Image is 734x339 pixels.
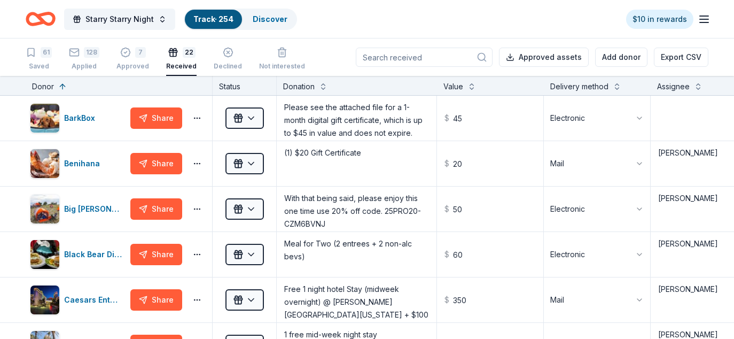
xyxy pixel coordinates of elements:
img: Image for BarkBox [30,104,59,133]
textarea: (1) $20 Gift Certificate [278,142,435,185]
div: Applied [69,62,99,71]
div: Value [443,80,463,93]
div: Caesars Entertainment [64,294,126,306]
button: Image for BarkBoxBarkBox [30,103,126,133]
button: 61Saved [26,43,52,76]
button: Track· 254Discover [184,9,297,30]
button: 22Received [166,43,197,76]
img: Image for Benihana [30,149,59,178]
div: 61 [41,47,52,58]
textarea: Meal for Two (2 entrees + 2 non-alc bevs) [278,233,435,276]
div: Assignee [657,80,690,93]
div: 128 [84,47,99,58]
button: 128Applied [69,43,99,76]
div: Black Bear Diner [64,248,126,261]
textarea: Please see the attached file for a 1-month digital gift certificate, which is up to $45 in value ... [278,97,435,140]
button: Share [130,244,182,265]
textarea: With that being said, please enjoy this one time use 20% off code. 25PRO20-CZM6BVNJ [278,188,435,230]
button: Declined [214,43,242,76]
button: Image for BenihanaBenihana [30,149,126,179]
button: Approved assets [499,48,589,67]
img: Image for Black Bear Diner [30,240,59,269]
button: Share [130,198,182,220]
div: Donation [283,80,315,93]
button: Share [130,107,182,129]
div: Benihana [64,157,104,170]
button: Export CSV [654,48,708,67]
div: Status [213,76,277,95]
button: Image for Black Bear DinerBlack Bear Diner [30,240,126,269]
button: Starry Starry Night [64,9,175,30]
div: Approved [116,62,149,71]
a: Home [26,6,56,32]
div: Delivery method [550,80,608,93]
div: BarkBox [64,112,99,125]
a: Discover [253,14,287,24]
div: Declined [214,62,242,71]
button: Add donor [595,48,647,67]
div: 22 [183,47,196,58]
a: $10 in rewards [626,10,693,29]
a: Track· 254 [193,14,233,24]
div: Donor [32,80,54,93]
img: Image for Big Agnes [30,195,59,224]
button: Share [130,289,182,311]
button: Image for Big AgnesBig [PERSON_NAME] [30,194,126,224]
div: Saved [26,62,52,71]
input: Search received [356,48,493,67]
button: Image for Caesars EntertainmentCaesars Entertainment [30,285,126,315]
button: Share [130,153,182,174]
div: Big [PERSON_NAME] [64,203,126,215]
img: Image for Caesars Entertainment [30,286,59,314]
span: Starry Starry Night [85,13,154,26]
div: Not interested [259,62,305,71]
button: Not interested [259,43,305,76]
button: 7Approved [116,43,149,76]
div: 7 [135,47,146,58]
textarea: Free 1 night hotel Stay (midweek overnight) @ [PERSON_NAME][GEOGRAPHIC_DATA][US_STATE] + $100 Foo... [278,279,435,321]
div: Received [166,62,197,71]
